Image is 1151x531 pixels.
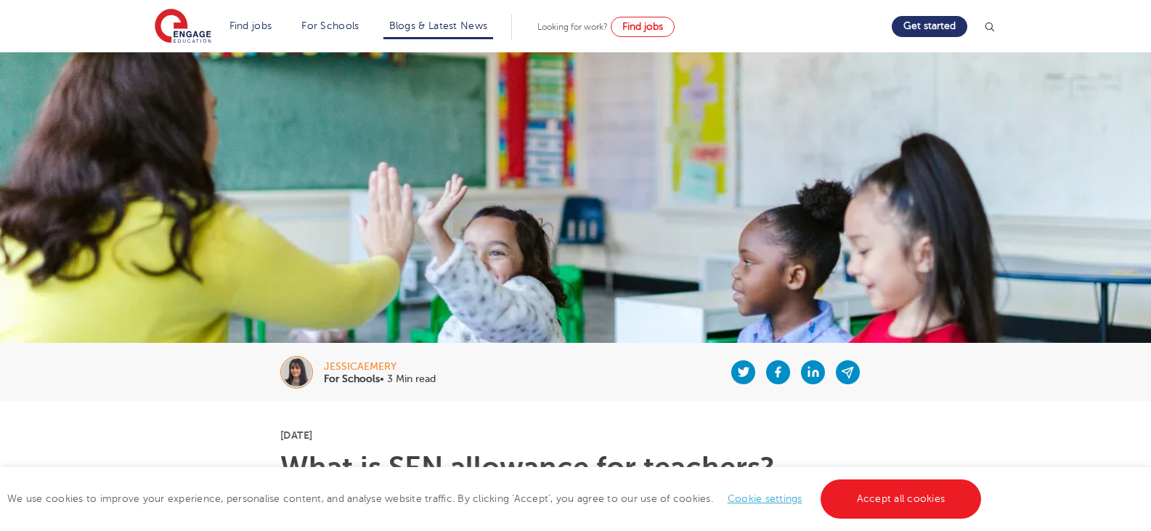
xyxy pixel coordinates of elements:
[324,362,436,372] div: jessicaemery
[622,21,663,32] span: Find jobs
[728,493,802,504] a: Cookie settings
[892,16,967,37] a: Get started
[611,17,675,37] a: Find jobs
[155,9,211,45] img: Engage Education
[389,20,488,31] a: Blogs & Latest News
[280,453,871,482] h1: What is SEN allowance for teachers?
[280,430,871,440] p: [DATE]
[229,20,272,31] a: Find jobs
[821,479,982,519] a: Accept all cookies
[324,373,380,384] b: For Schools
[7,493,985,504] span: We use cookies to improve your experience, personalise content, and analyse website traffic. By c...
[301,20,359,31] a: For Schools
[537,22,608,32] span: Looking for work?
[324,374,436,384] p: • 3 Min read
